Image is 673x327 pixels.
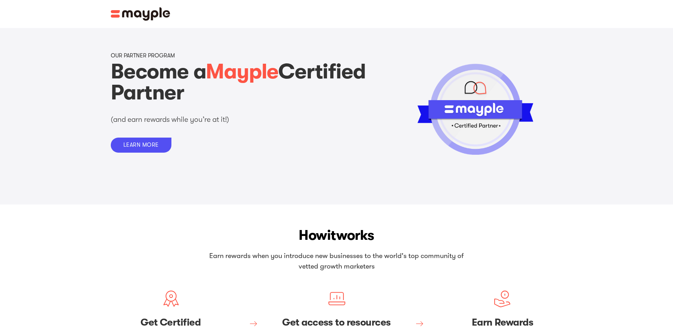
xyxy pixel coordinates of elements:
h2: How works [97,225,576,245]
span: it [327,227,336,243]
span: Mayple [206,60,278,84]
img: Mayple logo [111,7,170,21]
a: LEARN MORE [111,138,171,153]
h1: Become a Certified Partner [111,61,372,103]
p: Earn rewards when you introduce new businesses to the world's top community of vetted growth mark... [205,251,468,272]
img: Create your marketing brief. [162,290,179,307]
img: Find a match [328,290,345,307]
img: Grow your business [494,290,511,307]
p: OUR PARTNER PROGRAM [111,53,175,59]
p: (and earn rewards while you’re at it!) [111,114,293,125]
div: LEARN MORE [123,142,159,148]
